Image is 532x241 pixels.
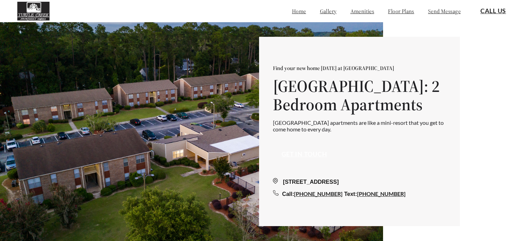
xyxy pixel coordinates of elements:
[344,191,357,197] span: Text:
[273,146,336,162] button: Get in touch
[17,2,50,20] img: turtle_creek_logo.png
[292,8,306,15] a: home
[472,3,515,19] button: Call Us
[351,8,374,15] a: amenities
[273,119,446,132] p: [GEOGRAPHIC_DATA] apartments are like a mini-resort that you get to come home to every day.
[273,77,446,114] h1: [GEOGRAPHIC_DATA]: 2 Bedroom Apartments
[388,8,414,15] a: floor plans
[282,191,294,197] span: Call:
[480,7,506,15] a: Call Us
[357,190,406,197] a: [PHONE_NUMBER]
[273,178,446,186] div: [STREET_ADDRESS]
[273,64,446,71] p: Find your new home [DATE] at [GEOGRAPHIC_DATA]
[428,8,461,15] a: send message
[320,8,337,15] a: gallery
[294,190,343,197] a: [PHONE_NUMBER]
[282,150,327,158] a: Get in touch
